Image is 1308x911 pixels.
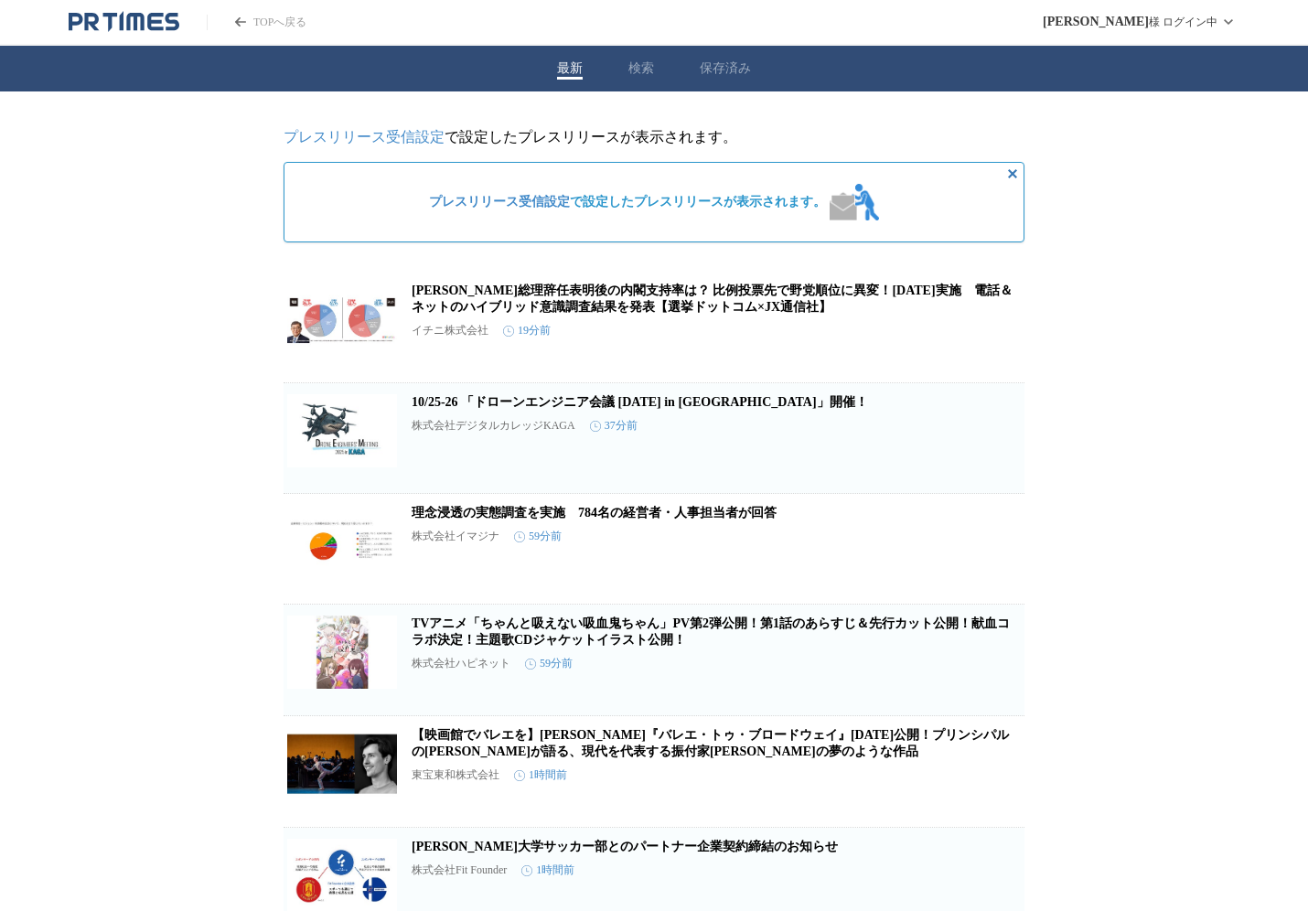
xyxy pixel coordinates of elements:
img: 理念浸透の実態調査を実施 784名の経営者・人事担当者が回答 [287,505,397,578]
time: 1時間前 [521,863,574,878]
img: 【映画館でバレエを】ロイヤル・バレエ『バレエ・トゥ・ブロードウェイ』9/19（金）公開！プリンシパルのカルヴィン・リチャードソンが語る、現代を代表する振付家クリストファー・ウィールドンの夢のような作品 [287,727,397,800]
a: プレスリリース受信設定 [284,129,445,145]
p: 株式会社Fit Founder [412,863,507,878]
a: PR TIMESのトップページはこちら [207,15,306,30]
button: 非表示にする [1002,163,1024,185]
button: 検索 [628,60,654,77]
time: 59分前 [525,656,573,671]
time: 37分前 [590,418,638,434]
button: 保存済み [700,60,751,77]
p: 株式会社ハピネット [412,656,510,671]
img: 石破総理辞任表明後の内閣支持率は？ 比例投票先で野党順位に異変！2025年9月実施 電話＆ネットのハイブリッド意識調査結果を発表【選挙ドットコム×JX通信社】 [287,283,397,356]
a: PR TIMESのトップページはこちら [69,11,179,33]
a: [PERSON_NAME]大学サッカー部とのパートナー企業契約締結のお知らせ [412,840,838,853]
p: 東宝東和株式会社 [412,767,499,783]
a: TVアニメ「ちゃんと吸えない吸血鬼ちゃん」PV第2弾公開！第1話のあらすじ＆先行カット公開！献血コラボ決定！主題歌CDジャケットイラスト公開！ [412,616,1010,647]
time: 1時間前 [514,767,567,783]
span: [PERSON_NAME] [1043,15,1149,29]
span: で設定したプレスリリースが表示されます。 [429,194,826,210]
time: 19分前 [503,323,551,338]
a: 理念浸透の実態調査を実施 784名の経営者・人事担当者が回答 [412,506,777,520]
img: 10/25-26 「ドローンエンジニア会議 2025 in KAGA」開催！ [287,394,397,467]
time: 59分前 [514,529,562,544]
a: 10/25-26 「ドローンエンジニア会議 [DATE] in [GEOGRAPHIC_DATA]」開催！ [412,395,868,409]
p: 株式会社デジタルカレッジKAGA [412,418,575,434]
button: 最新 [557,60,583,77]
a: プレスリリース受信設定 [429,195,570,209]
a: [PERSON_NAME]総理辞任表明後の内閣支持率は？ 比例投票先で野党順位に異変！[DATE]実施 電話＆ネットのハイブリッド意識調査結果を発表【選挙ドットコム×JX通信社】 [412,284,1013,314]
p: 株式会社イマジナ [412,529,499,544]
img: TVアニメ「ちゃんと吸えない吸血鬼ちゃん」PV第2弾公開！第1話のあらすじ＆先行カット公開！献血コラボ決定！主題歌CDジャケットイラスト公開！ [287,616,397,689]
p: で設定したプレスリリースが表示されます。 [284,128,1024,147]
a: 【映画館でバレエを】[PERSON_NAME]『バレエ・トゥ・ブロードウェイ』[DATE]公開！プリンシパルの[PERSON_NAME]が語る、現代を代表する振付家[PERSON_NAME]の夢... [412,728,1009,758]
p: イチニ株式会社 [412,323,488,338]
